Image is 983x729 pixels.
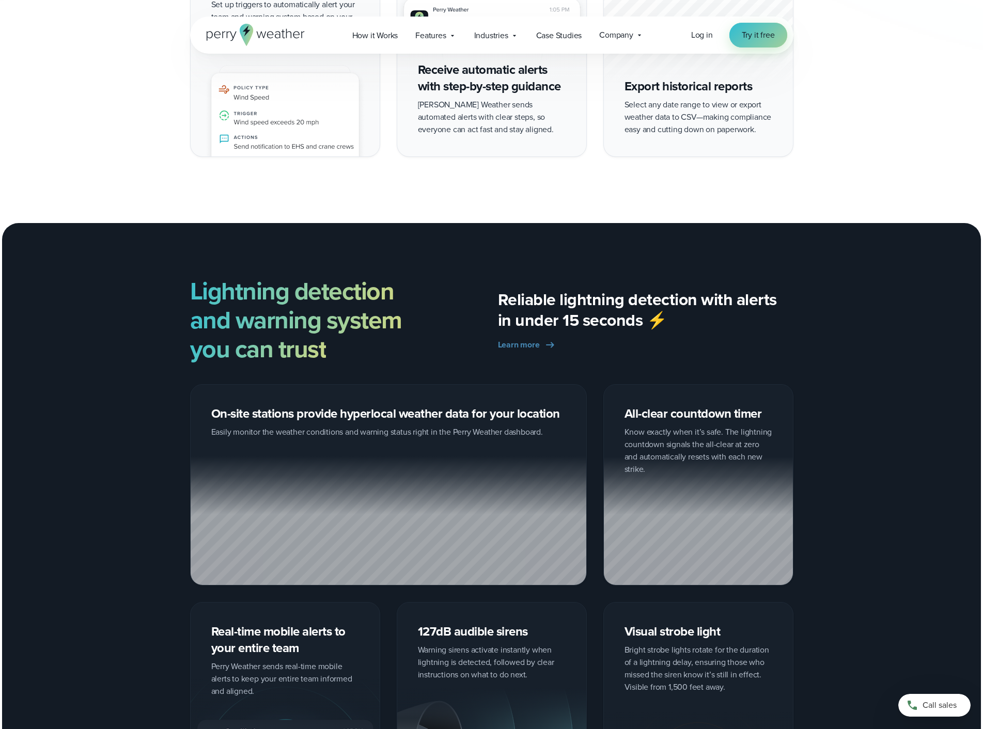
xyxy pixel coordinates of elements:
[898,694,971,717] a: Call sales
[498,339,556,351] a: Learn more
[474,29,508,42] span: Industries
[190,273,402,367] strong: Lightning detection and warning system you can trust
[498,339,540,351] span: Learn more
[352,29,398,42] span: How it Works
[742,29,775,41] span: Try it free
[344,25,407,46] a: How it Works
[599,29,633,41] span: Company
[691,29,713,41] a: Log in
[536,29,582,42] span: Case Studies
[527,25,591,46] a: Case Studies
[923,699,957,711] span: Call sales
[729,23,787,47] a: Try it free
[498,289,793,330] p: Reliable lightning detection with alerts in under 15 seconds ⚡️
[415,29,446,42] span: Features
